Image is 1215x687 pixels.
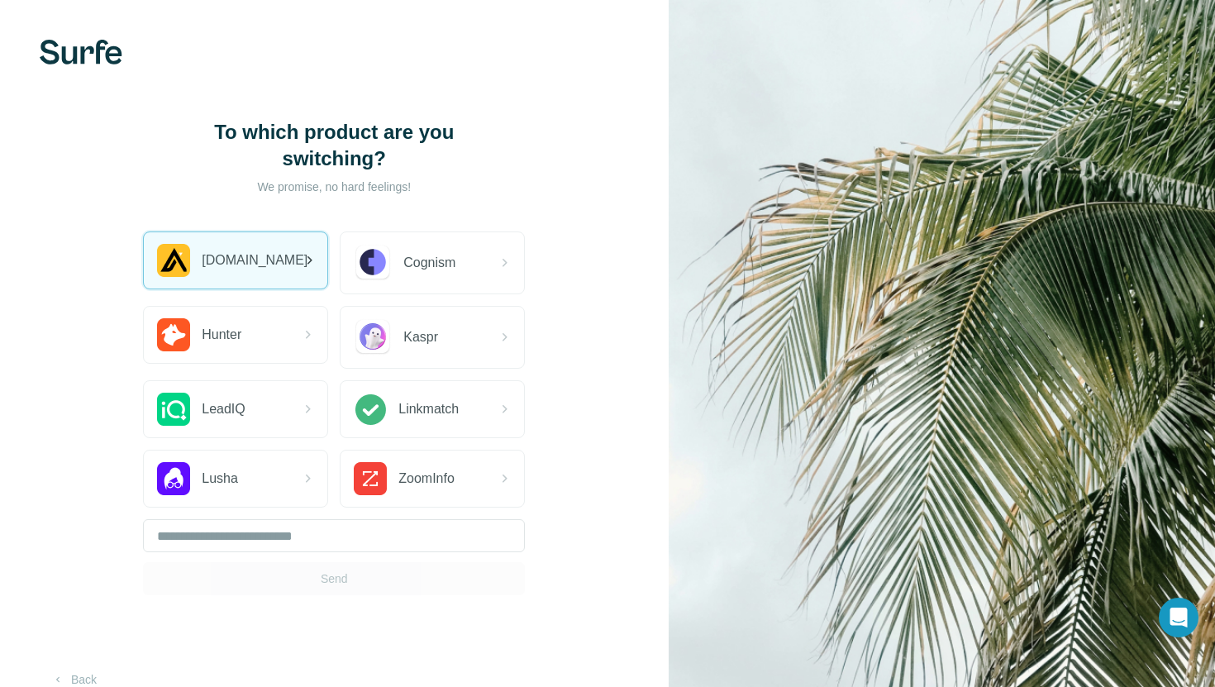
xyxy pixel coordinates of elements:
span: Cognism [403,253,455,273]
span: Linkmatch [398,399,459,419]
img: Lusha Logo [157,462,190,495]
img: Hunter.io Logo [157,318,190,351]
img: Cognism Logo [354,244,392,282]
img: Apollo.io Logo [157,244,190,277]
img: Kaspr Logo [354,318,392,356]
span: ZoomInfo [398,469,455,489]
span: Lusha [202,469,238,489]
span: [DOMAIN_NAME] [202,250,307,270]
img: Surfe's logo [40,40,122,64]
p: We promise, no hard feelings! [169,179,499,195]
img: LeadIQ Logo [157,393,190,426]
img: ZoomInfo Logo [354,462,387,495]
span: LeadIQ [202,399,245,419]
span: Kaspr [403,327,438,347]
span: Hunter [202,325,241,345]
div: Open Intercom Messenger [1159,598,1198,637]
img: Linkmatch Logo [354,393,387,426]
h1: To which product are you switching? [169,119,499,172]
